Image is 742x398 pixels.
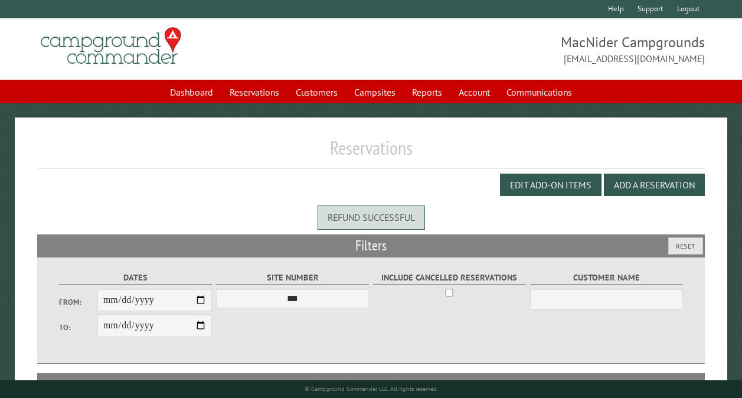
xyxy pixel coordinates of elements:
th: Edit [638,373,705,394]
div: Refund successful [318,205,425,229]
label: Dates [59,271,212,285]
button: Add a Reservation [604,174,705,196]
a: Communications [499,81,579,103]
th: Due [576,373,638,394]
img: Campground Commander [37,23,185,69]
a: Reports [405,81,449,103]
label: To: [59,322,97,333]
th: Site [43,373,108,394]
label: Customer Name [530,271,683,285]
small: © Campground Commander LLC. All rights reserved. [305,385,438,393]
a: Customers [289,81,345,103]
th: Customer [391,373,528,394]
span: MacNider Campgrounds [EMAIL_ADDRESS][DOMAIN_NAME] [371,32,705,66]
label: Include Cancelled Reservations [373,271,526,285]
h1: Reservations [37,136,705,169]
label: Site Number [216,271,369,285]
th: Dates [108,373,193,394]
a: Account [452,81,497,103]
th: Camper Details [193,373,391,394]
button: Reset [668,237,703,255]
label: From: [59,296,97,308]
th: Total [528,373,576,394]
a: Dashboard [163,81,220,103]
h2: Filters [37,234,705,257]
a: Campsites [347,81,403,103]
button: Edit Add-on Items [500,174,602,196]
a: Reservations [223,81,286,103]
